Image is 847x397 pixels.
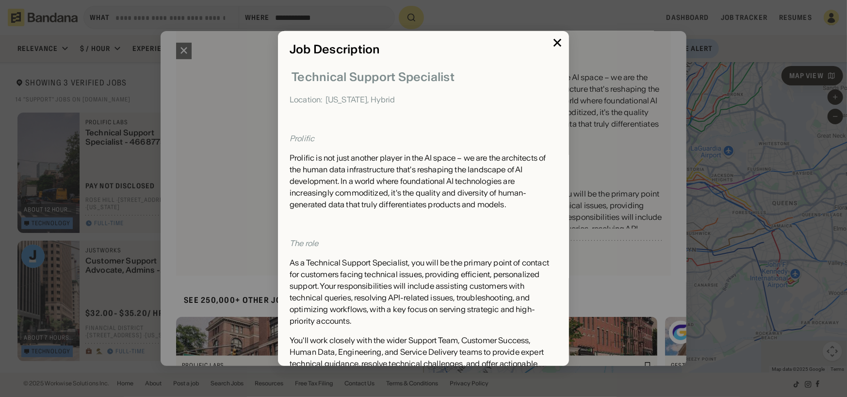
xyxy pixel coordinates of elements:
div: Prolific is not just another player in the AI space – we are the architects of the human data inf... [290,152,557,210]
span: Location: [US_STATE], Hybrid [290,95,395,104]
div: As a Technical Support Specialist, you will be the primary point of contact for customers facing ... [290,257,557,327]
div: Job Description [290,43,557,57]
em: The role [290,238,318,248]
em: Prolific [290,133,314,143]
span: Technical Support Specialist [292,69,455,84]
